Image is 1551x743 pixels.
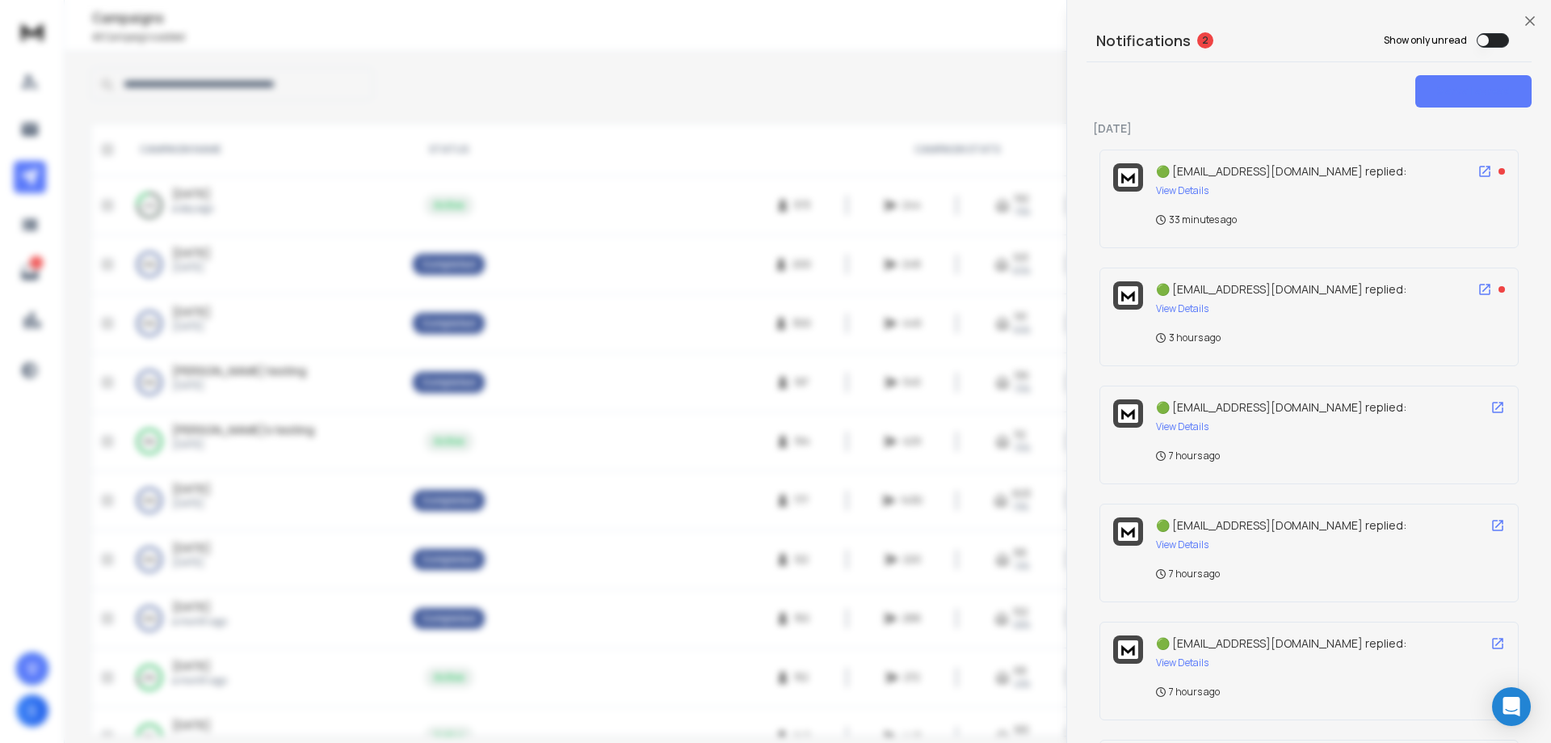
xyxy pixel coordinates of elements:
[1384,34,1467,47] label: Show only unread
[1156,213,1237,226] p: 33 minutes ago
[1118,640,1138,659] img: logo
[1156,538,1208,551] button: View Details
[1437,85,1511,98] span: Mark all as read
[1492,687,1531,726] div: Open Intercom Messenger
[1156,656,1208,669] button: View Details
[1118,522,1138,541] img: logo
[1156,420,1208,433] button: View Details
[1415,75,1532,108] button: Mark all as read
[1118,168,1138,187] img: logo
[1156,568,1220,580] p: 7 hours ago
[1156,399,1406,415] span: 🟢 [EMAIL_ADDRESS][DOMAIN_NAME] replied:
[1156,635,1406,651] span: 🟢 [EMAIL_ADDRESS][DOMAIN_NAME] replied:
[1156,517,1406,533] span: 🟢 [EMAIL_ADDRESS][DOMAIN_NAME] replied:
[1197,32,1213,49] span: 2
[1118,404,1138,423] img: logo
[1096,29,1191,52] h3: Notifications
[1156,163,1406,179] span: 🟢 [EMAIL_ADDRESS][DOMAIN_NAME] replied:
[1156,686,1220,699] p: 7 hours ago
[1156,450,1220,462] p: 7 hours ago
[1156,184,1208,197] button: View Details
[1156,302,1208,315] button: View Details
[1156,281,1406,297] span: 🟢 [EMAIL_ADDRESS][DOMAIN_NAME] replied:
[1093,120,1525,137] p: [DATE]
[1118,286,1138,305] img: logo
[1156,331,1221,344] p: 3 hours ago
